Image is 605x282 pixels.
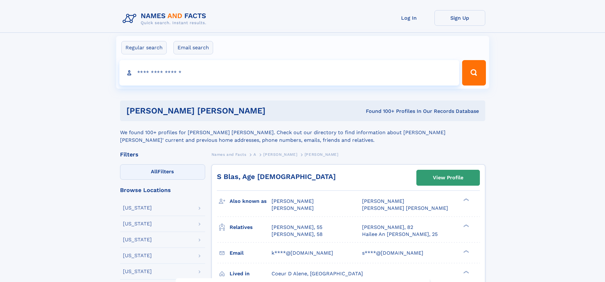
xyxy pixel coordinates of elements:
div: ❯ [462,224,469,228]
a: Log In [384,10,434,26]
a: [PERSON_NAME] [263,150,297,158]
span: [PERSON_NAME] [PERSON_NAME] [362,205,448,211]
a: A [253,150,256,158]
a: Sign Up [434,10,485,26]
img: Logo Names and Facts [120,10,212,27]
span: A [253,152,256,157]
div: [US_STATE] [123,237,152,242]
div: Filters [120,152,205,157]
h1: [PERSON_NAME] [PERSON_NAME] [126,107,316,115]
h3: Email [230,248,272,258]
div: ❯ [462,249,469,253]
label: Email search [173,41,213,54]
div: [US_STATE] [123,205,152,210]
span: [PERSON_NAME] [263,152,297,157]
span: [PERSON_NAME] [362,198,404,204]
div: Found 100+ Profiles In Our Records Database [316,108,479,115]
input: search input [119,60,460,86]
label: Regular search [121,41,167,54]
div: [US_STATE] [123,269,152,274]
h3: Lived in [230,268,272,279]
span: [PERSON_NAME] [272,205,314,211]
a: [PERSON_NAME], 82 [362,224,413,231]
span: [PERSON_NAME] [305,152,339,157]
a: View Profile [417,170,480,185]
a: S Blas, Age [DEMOGRAPHIC_DATA] [217,173,336,181]
button: Search Button [462,60,486,86]
a: [PERSON_NAME], 55 [272,224,322,231]
h3: Relatives [230,222,272,233]
div: [US_STATE] [123,221,152,226]
span: [PERSON_NAME] [272,198,314,204]
div: We found 100+ profiles for [PERSON_NAME] [PERSON_NAME]. Check out our directory to find informati... [120,121,485,144]
h3: Also known as [230,196,272,207]
div: [US_STATE] [123,253,152,258]
div: ❯ [462,270,469,274]
span: Coeur D Alene, [GEOGRAPHIC_DATA] [272,271,363,277]
a: [PERSON_NAME], 58 [272,231,323,238]
div: ❯ [462,198,469,202]
a: Hailee An [PERSON_NAME], 25 [362,231,438,238]
div: View Profile [433,170,463,185]
label: Filters [120,164,205,180]
a: Names and Facts [212,150,246,158]
div: Browse Locations [120,187,205,193]
span: All [151,169,158,175]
